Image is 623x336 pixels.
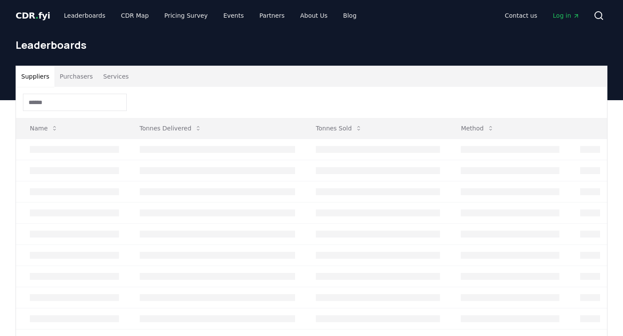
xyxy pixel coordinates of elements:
[309,120,369,137] button: Tonnes Sold
[16,38,607,52] h1: Leaderboards
[16,66,55,87] button: Suppliers
[55,66,98,87] button: Purchasers
[57,8,112,23] a: Leaderboards
[293,8,334,23] a: About Us
[253,8,292,23] a: Partners
[16,10,50,21] span: CDR fyi
[23,120,65,137] button: Name
[157,8,215,23] a: Pricing Survey
[16,10,50,22] a: CDR.fyi
[553,11,580,20] span: Log in
[498,8,587,23] nav: Main
[336,8,363,23] a: Blog
[35,10,39,21] span: .
[114,8,156,23] a: CDR Map
[498,8,544,23] a: Contact us
[546,8,587,23] a: Log in
[57,8,363,23] nav: Main
[98,66,134,87] button: Services
[454,120,501,137] button: Method
[216,8,250,23] a: Events
[133,120,209,137] button: Tonnes Delivered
